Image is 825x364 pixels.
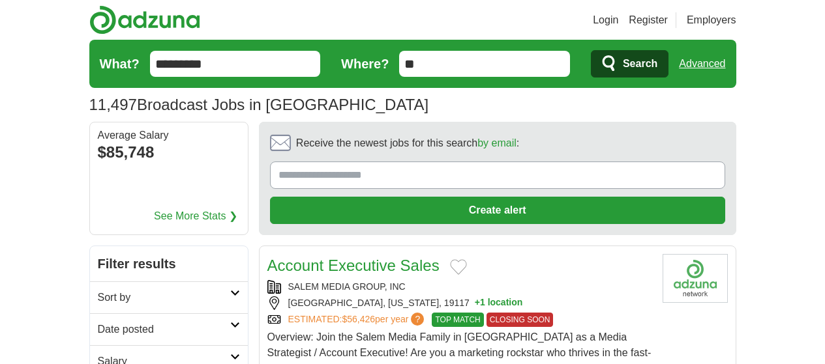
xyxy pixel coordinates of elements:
[89,96,429,113] h1: Broadcast Jobs in [GEOGRAPHIC_DATA]
[98,290,230,305] h2: Sort by
[450,259,467,275] button: Add to favorite jobs
[98,322,230,337] h2: Date posted
[623,51,657,77] span: Search
[267,280,652,294] div: SALEM MEDIA GROUP, INC
[89,5,200,35] img: Adzuna logo
[267,257,440,274] a: Account Executive Sales
[267,296,652,310] div: [GEOGRAPHIC_DATA], [US_STATE], 19117
[100,54,140,74] label: What?
[90,313,248,345] a: Date posted
[296,135,519,151] span: Receive the newest jobs for this search :
[475,296,480,310] span: +
[593,12,618,28] a: Login
[98,141,240,164] div: $85,748
[411,313,424,326] span: ?
[591,50,668,77] button: Search
[90,246,248,281] h2: Filter results
[154,208,237,224] a: See More Stats ❯
[98,130,240,141] div: Average Salary
[477,137,517,148] a: by email
[342,314,375,324] span: $56,426
[89,93,137,117] span: 11,497
[679,51,725,77] a: Advanced
[663,254,728,303] img: Company logo
[475,296,523,310] button: +1 location
[629,12,668,28] a: Register
[487,313,554,327] span: CLOSING SOON
[90,281,248,313] a: Sort by
[432,313,483,327] span: TOP MATCH
[288,313,427,327] a: ESTIMATED:$56,426per year?
[341,54,389,74] label: Where?
[687,12,736,28] a: Employers
[270,197,725,224] button: Create alert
